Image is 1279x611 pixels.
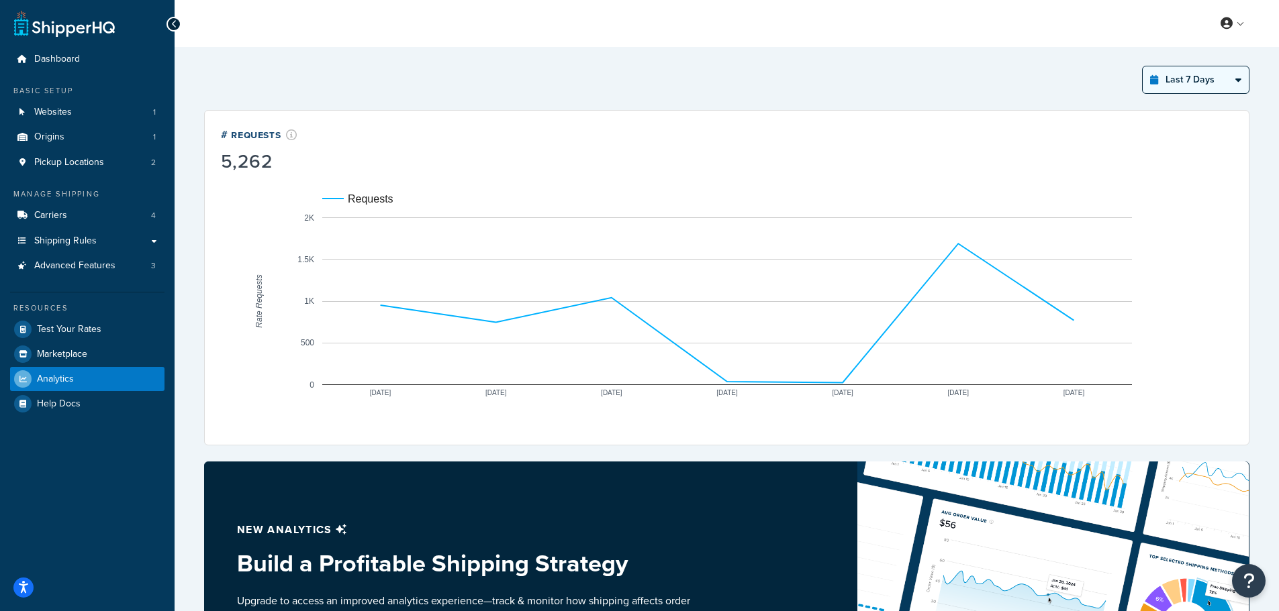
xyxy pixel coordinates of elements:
li: Advanced Features [10,254,164,278]
text: 500 [301,338,314,347]
span: Carriers [34,210,67,221]
span: Websites [34,107,72,118]
span: Test Your Rates [37,324,101,335]
a: Pickup Locations2 [10,150,164,175]
text: 0 [310,380,314,390]
text: [DATE] [716,389,738,396]
a: Shipping Rules [10,229,164,254]
li: Websites [10,100,164,125]
text: Rate Requests [254,274,264,327]
div: 5,262 [221,152,297,171]
span: Dashboard [34,54,80,65]
li: Origins [10,125,164,150]
a: Origins1 [10,125,164,150]
text: Requests [348,193,393,205]
span: Marketplace [37,349,87,360]
li: Carriers [10,203,164,228]
span: 1 [153,131,156,143]
text: 1K [304,296,314,306]
span: Advanced Features [34,260,115,272]
text: [DATE] [1063,389,1085,396]
text: [DATE] [485,389,507,396]
text: [DATE] [601,389,622,396]
span: 4 [151,210,156,221]
span: 2 [151,157,156,168]
text: [DATE] [370,389,391,396]
button: Open Resource Center [1232,564,1266,598]
li: Pickup Locations [10,150,164,175]
a: Marketplace [10,342,164,366]
text: [DATE] [832,389,853,396]
h3: Build a Profitable Shipping Strategy [237,550,695,577]
span: Origins [34,131,64,143]
div: Manage Shipping [10,188,164,200]
span: Pickup Locations [34,157,104,168]
text: 1.5K [297,255,314,264]
text: [DATE] [948,389,969,396]
span: 1 [153,107,156,118]
div: Resources [10,302,164,314]
a: Analytics [10,367,164,391]
text: 2K [304,213,314,223]
div: Basic Setup [10,85,164,97]
a: Advanced Features3 [10,254,164,278]
a: Help Docs [10,392,164,416]
a: Dashboard [10,47,164,72]
svg: A chart. [221,174,1233,429]
a: Websites1 [10,100,164,125]
a: Carriers4 [10,203,164,228]
a: Test Your Rates [10,317,164,341]
span: Help Docs [37,398,81,410]
span: Shipping Rules [34,235,97,247]
div: # Requests [221,127,297,142]
span: Analytics [37,374,74,385]
p: New analytics [237,520,695,539]
span: 3 [151,260,156,272]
